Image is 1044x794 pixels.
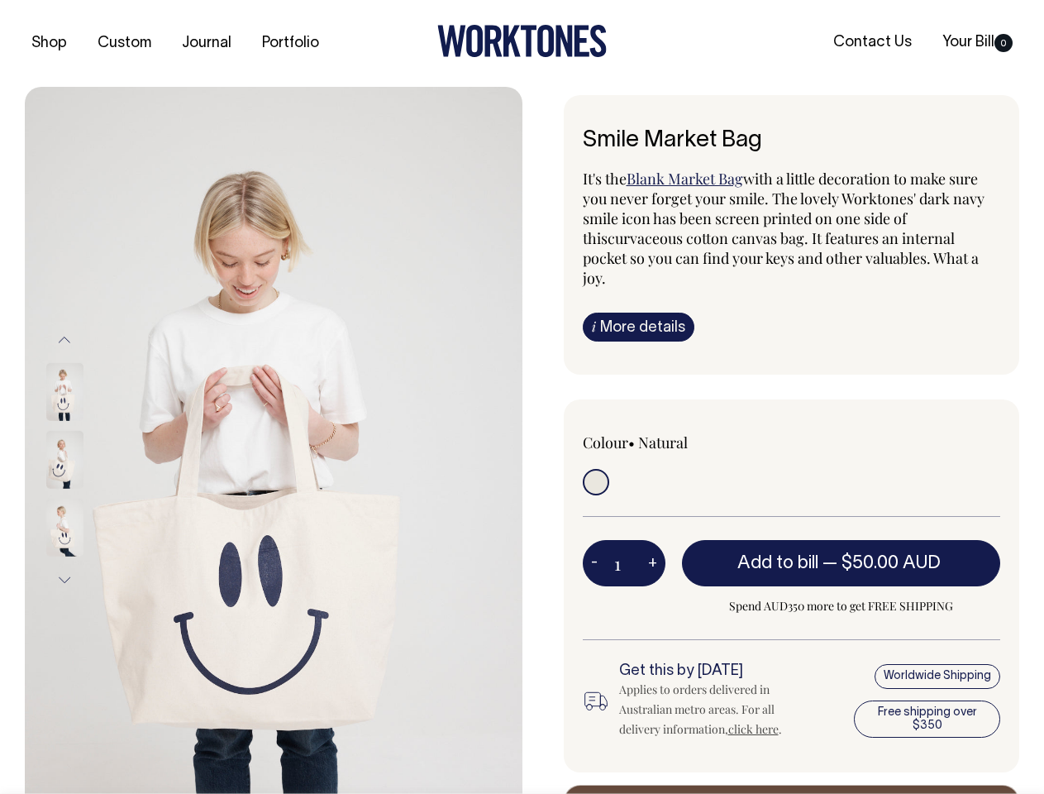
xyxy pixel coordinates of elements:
span: 0 [994,34,1013,52]
div: Applies to orders delivered in Australian metro areas. For all delivery information, . [619,680,810,739]
a: Your Bill0 [936,29,1019,56]
a: Blank Market Bag [627,169,743,189]
span: • [628,433,635,452]
button: Previous [52,321,77,358]
div: Colour [583,433,750,452]
h6: Smile Market Bag [583,128,1001,154]
a: Shop [25,30,74,57]
span: — [822,555,945,572]
a: click here [728,721,779,737]
a: Journal [175,30,238,57]
a: Contact Us [827,29,918,56]
img: Smile Market Bag [46,363,83,421]
a: Portfolio [255,30,326,57]
img: Smile Market Bag [46,499,83,557]
a: Custom [91,30,158,57]
button: Add to bill —$50.00 AUD [682,540,1001,586]
h6: Get this by [DATE] [619,663,810,680]
button: + [640,547,665,580]
img: Smile Market Bag [46,431,83,489]
span: curvaceous cotton canvas bag. It features an internal pocket so you can find your keys and other ... [583,228,979,288]
button: - [583,547,606,580]
button: Next [52,562,77,599]
label: Natural [638,433,688,452]
span: Add to bill [737,555,818,572]
p: It's the with a little decoration to make sure you never forget your smile. The lovely Worktones'... [583,169,1001,288]
span: i [592,318,596,335]
a: iMore details [583,313,694,342]
span: Spend AUD350 more to get FREE SHIPPING [682,596,1001,616]
span: $50.00 AUD [841,555,941,572]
